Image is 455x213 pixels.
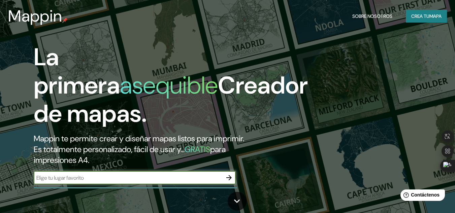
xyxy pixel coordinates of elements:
iframe: Lanzador de widgets de ayuda [395,187,448,206]
font: Mappin [8,5,62,27]
font: mapa [429,13,442,19]
font: Sobre nosotros [352,13,392,19]
font: asequible [120,70,218,101]
button: Sobre nosotros [350,10,395,23]
font: Es totalmente personalizado, fácil de usar y... [34,144,185,154]
input: Elige tu lugar favorito [34,174,222,182]
font: Creador de mapas. [34,70,308,129]
font: Mappin te permite crear y diseñar mapas listos para imprimir. [34,133,244,144]
button: Crea tumapa [406,10,447,23]
img: pin de mapeo [62,17,68,23]
font: La primera [34,41,120,101]
font: Crea tu [411,13,429,19]
font: GRATIS [185,144,210,154]
font: para impresiones A4. [34,144,226,165]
